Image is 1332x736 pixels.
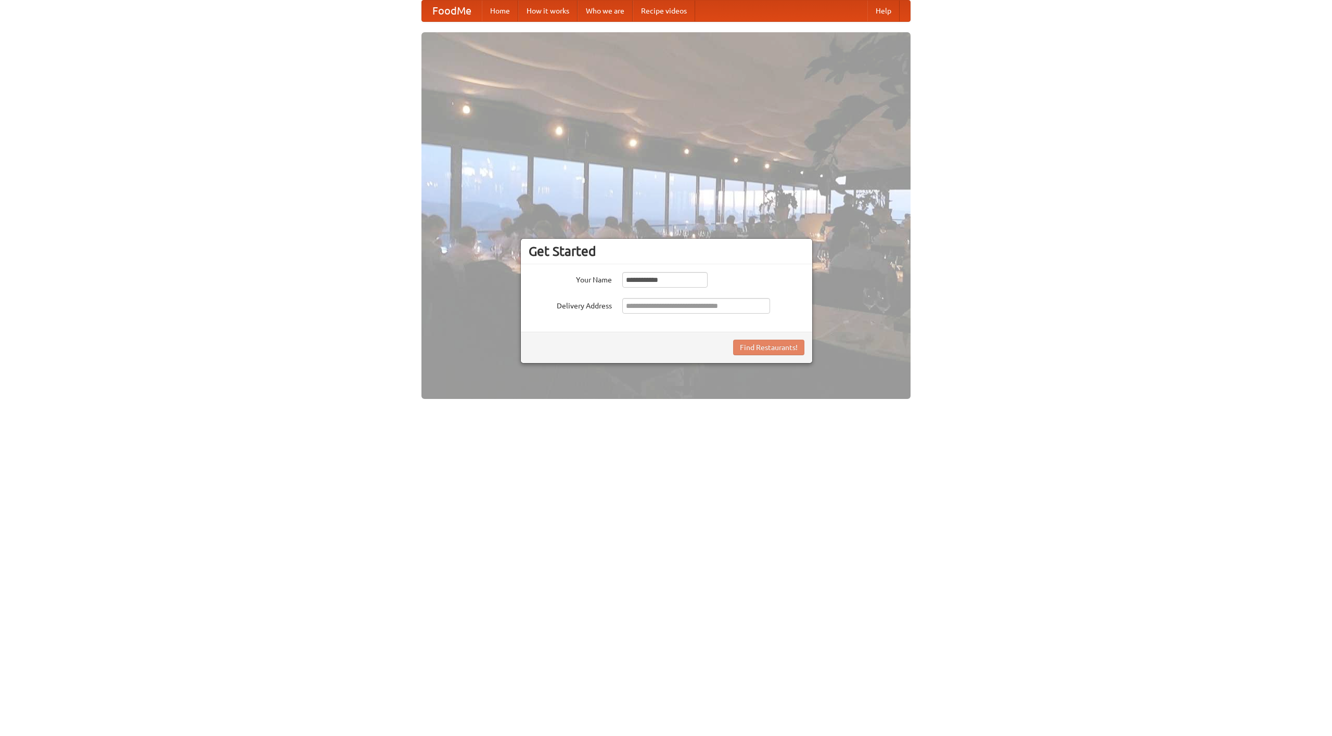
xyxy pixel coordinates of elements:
a: Home [482,1,518,21]
h3: Get Started [529,243,804,259]
label: Your Name [529,272,612,285]
a: Help [867,1,900,21]
a: How it works [518,1,578,21]
button: Find Restaurants! [733,340,804,355]
a: Recipe videos [633,1,695,21]
a: FoodMe [422,1,482,21]
a: Who we are [578,1,633,21]
label: Delivery Address [529,298,612,311]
